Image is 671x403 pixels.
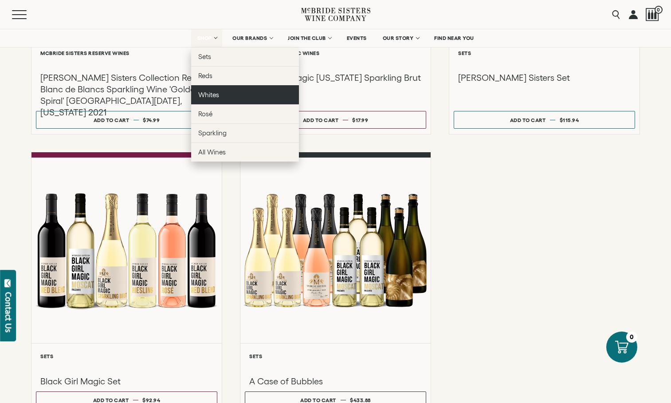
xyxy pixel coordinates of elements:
[198,129,227,137] span: Sparkling
[249,50,422,56] h6: Black Girl Magic Wines
[245,111,426,129] button: Add to cart $17.99
[560,117,579,123] span: $115.94
[303,114,339,126] div: Add to cart
[352,117,368,123] span: $17.99
[191,85,299,104] a: Whites
[142,397,160,403] span: $92.94
[12,10,44,19] button: Mobile Menu Trigger
[655,6,663,14] span: 0
[249,375,422,387] h3: A Case of Bubbles
[454,111,635,129] button: Add to cart $115.94
[383,35,414,41] span: OUR STORY
[191,29,222,47] a: SHOP
[347,35,367,41] span: EVENTS
[510,114,546,126] div: Add to cart
[341,29,373,47] a: EVENTS
[191,142,299,162] a: All Wines
[4,292,13,332] div: Contact Us
[143,117,160,123] span: $74.99
[94,114,129,126] div: Add to cart
[40,50,213,56] h6: McBride Sisters Reserve Wines
[458,72,631,83] h3: [PERSON_NAME] Sisters Set
[288,35,326,41] span: JOIN THE CLUB
[350,397,371,403] span: $433.88
[227,29,278,47] a: OUR BRANDS
[377,29,424,47] a: OUR STORY
[198,53,211,60] span: Sets
[191,123,299,142] a: Sparkling
[36,111,217,129] button: Add to cart $74.99
[198,91,219,99] span: Whites
[232,35,267,41] span: OUR BRANDS
[282,29,337,47] a: JOIN THE CLUB
[434,35,474,41] span: FIND NEAR YOU
[191,66,299,85] a: Reds
[428,29,480,47] a: FIND NEAR YOU
[198,148,226,156] span: All Wines
[198,72,212,79] span: Reds
[191,47,299,66] a: Sets
[249,72,422,95] h3: Black Girl Magic [US_STATE] Sparkling Brut NV
[40,72,213,118] h3: [PERSON_NAME] Sisters Collection Reserve Blanc de Blancs Sparkling Wine 'Golden Spiral' [GEOGRAPH...
[40,375,213,387] h3: Black Girl Magic Set
[249,353,422,359] h6: Sets
[198,110,212,118] span: Rosé
[197,35,212,41] span: SHOP
[626,332,637,343] div: 0
[40,353,213,359] h6: Sets
[458,50,631,56] h6: Sets
[191,104,299,123] a: Rosé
